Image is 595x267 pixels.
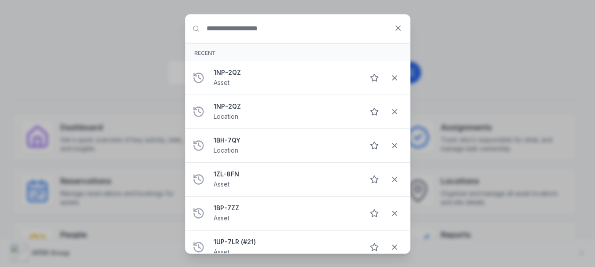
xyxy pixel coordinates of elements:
span: Location [214,146,238,154]
strong: 1UP-7LR (#21) [214,238,357,246]
span: Asset [214,248,229,256]
strong: 1BH-7QY [214,136,357,145]
a: 1ZL-8FNAsset [214,170,357,189]
a: 1NP-2QZAsset [214,68,357,88]
a: 1UP-7LR (#21)Asset [214,238,357,257]
span: Asset [214,214,229,222]
strong: 1NP-2QZ [214,68,357,77]
a: 1NP-2QZLocation [214,102,357,121]
a: 1BH-7QYLocation [214,136,357,155]
span: Recent [194,50,216,56]
strong: 1ZL-8FN [214,170,357,179]
span: Asset [214,79,229,86]
span: Location [214,113,238,120]
strong: 1NP-2QZ [214,102,357,111]
span: Asset [214,180,229,188]
strong: 1BP-7ZZ [214,204,357,212]
a: 1BP-7ZZAsset [214,204,357,223]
